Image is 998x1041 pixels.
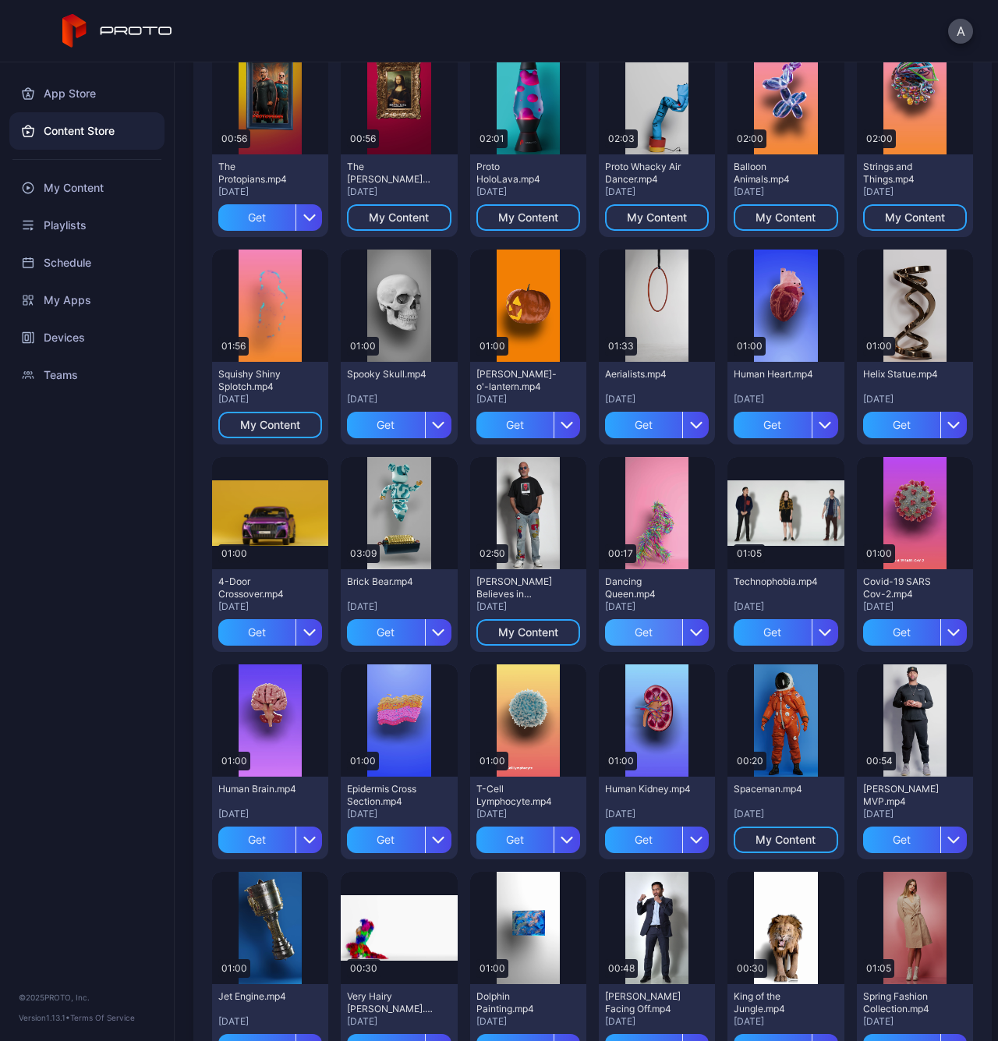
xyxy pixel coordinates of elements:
div: [DATE] [218,600,322,613]
div: My Content [369,211,429,224]
div: Get [218,204,296,231]
div: Brick Bear.mp4 [347,575,433,588]
div: King of the Jungle.mp4 [734,990,819,1015]
div: Get [347,827,424,853]
div: Schedule [9,244,165,281]
div: [DATE] [863,808,967,820]
button: Get [863,412,967,438]
button: My Content [218,412,322,438]
div: [DATE] [347,393,451,405]
div: Get [605,412,682,438]
div: 4-Door Crossover.mp4 [218,575,304,600]
div: © 2025 PROTO, Inc. [19,991,155,1004]
div: My Apps [9,281,165,319]
div: Get [605,827,682,853]
div: Get [863,827,940,853]
div: Very Hairy Jerry.mp4 [347,990,433,1015]
span: Version 1.13.1 • [19,1013,70,1022]
div: T-Cell Lymphocyte.mp4 [476,783,562,808]
button: Get [476,412,580,438]
div: [DATE] [605,808,709,820]
div: My Content [498,211,558,224]
button: Get [605,412,709,438]
div: Epidermis Cross Section.mp4 [347,783,433,808]
button: Get [863,619,967,646]
div: [DATE] [863,1015,967,1028]
div: Get [347,412,424,438]
a: Terms Of Service [70,1013,135,1022]
div: [DATE] [476,393,580,405]
div: Howie Mandel Believes in Proto.mp4 [476,575,562,600]
div: Spaceman.mp4 [734,783,819,795]
div: [DATE] [347,600,451,613]
div: My Content [498,626,558,639]
div: Squishy Shiny Splotch.mp4 [218,368,304,393]
div: [DATE] [863,393,967,405]
button: Get [347,827,451,853]
div: Manny Pacquiao Facing Off.mp4 [605,990,691,1015]
a: My Content [9,169,165,207]
div: Get [218,619,296,646]
div: Covid-19 SARS Cov-2.mp4 [863,575,949,600]
div: The Protopians.mp4 [218,161,304,186]
div: [DATE] [734,600,837,613]
div: My Content [627,211,687,224]
button: My Content [863,204,967,231]
div: My Content [756,834,816,846]
div: Aerialists.mp4 [605,368,691,381]
div: Strings and Things.mp4 [863,161,949,186]
button: Get [476,827,580,853]
button: Get [347,412,451,438]
button: Get [734,412,837,438]
button: A [948,19,973,44]
div: Jack-o'-lantern.mp4 [476,368,562,393]
div: Albert Pujols MVP.mp4 [863,783,949,808]
div: Get [218,827,296,853]
div: [DATE] [347,808,451,820]
a: Devices [9,319,165,356]
div: Proto HoloLava.mp4 [476,161,562,186]
button: My Content [734,204,837,231]
div: [DATE] [476,1015,580,1028]
button: Get [863,827,967,853]
button: My Content [734,827,837,853]
div: [DATE] [218,1015,322,1028]
div: [DATE] [476,600,580,613]
div: My Content [885,211,945,224]
button: My Content [476,619,580,646]
button: Get [605,827,709,853]
div: Get [476,827,554,853]
a: Teams [9,356,165,394]
div: [DATE] [218,393,322,405]
button: My Content [605,204,709,231]
div: [DATE] [734,808,837,820]
div: [DATE] [218,186,322,198]
div: Get [863,412,940,438]
div: Get [734,412,811,438]
div: [DATE] [734,1015,837,1028]
div: [DATE] [734,186,837,198]
a: Content Store [9,112,165,150]
div: [DATE] [605,186,709,198]
button: My Content [347,204,451,231]
a: App Store [9,75,165,112]
div: [DATE] [347,1015,451,1028]
div: [DATE] [476,186,580,198]
button: Get [218,619,322,646]
div: [DATE] [734,393,837,405]
div: [DATE] [476,808,580,820]
div: Dolphin Painting.mp4 [476,990,562,1015]
button: Get [218,827,322,853]
button: My Content [476,204,580,231]
div: Get [734,619,811,646]
div: [DATE] [347,186,451,198]
button: Get [347,619,451,646]
div: [DATE] [605,600,709,613]
div: [DATE] [605,1015,709,1028]
div: [DATE] [863,186,967,198]
div: Helix Statue.mp4 [863,368,949,381]
a: Playlists [9,207,165,244]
